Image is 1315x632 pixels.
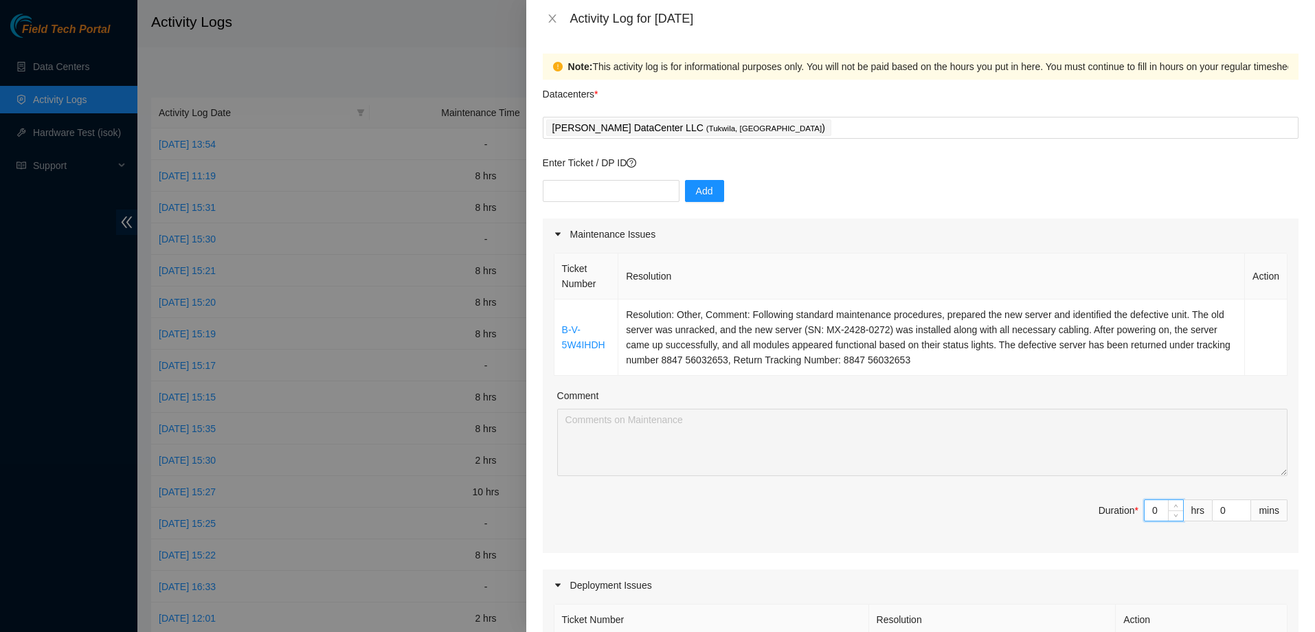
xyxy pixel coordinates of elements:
[557,388,599,403] label: Comment
[543,12,562,25] button: Close
[1172,501,1180,510] span: up
[554,230,562,238] span: caret-right
[696,183,713,199] span: Add
[554,581,562,589] span: caret-right
[1168,500,1183,510] span: Increase Value
[685,180,724,202] button: Add
[1168,510,1183,521] span: Decrease Value
[543,80,598,102] p: Datacenters
[618,253,1245,300] th: Resolution
[618,300,1245,376] td: Resolution: Other, Comment: Following standard maintenance procedures, prepared the new server an...
[1172,512,1180,520] span: down
[1245,253,1288,300] th: Action
[1251,499,1288,521] div: mins
[627,158,636,168] span: question-circle
[568,59,593,74] strong: Note:
[1184,499,1213,521] div: hrs
[554,253,619,300] th: Ticket Number
[552,120,825,136] p: [PERSON_NAME] DataCenter LLC )
[557,409,1288,476] textarea: Comment
[543,218,1299,250] div: Maintenance Issues
[562,324,605,350] a: B-V-5W4IHDH
[706,124,822,133] span: ( Tukwila, [GEOGRAPHIC_DATA]
[547,13,558,24] span: close
[570,11,1299,26] div: Activity Log for [DATE]
[553,62,563,71] span: exclamation-circle
[543,569,1299,601] div: Deployment Issues
[1099,503,1138,518] div: Duration
[543,155,1299,170] p: Enter Ticket / DP ID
